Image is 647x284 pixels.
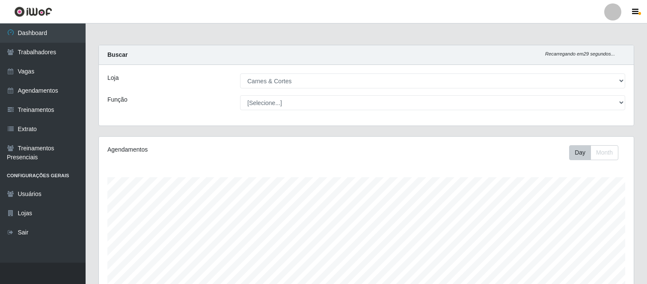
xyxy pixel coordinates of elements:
[569,145,625,160] div: Toolbar with button groups
[107,51,128,58] strong: Buscar
[569,145,591,160] button: Day
[14,6,52,17] img: CoreUI Logo
[107,145,316,154] div: Agendamentos
[107,73,119,82] label: Loja
[545,51,615,56] i: Recarregando em 29 segundos...
[591,145,618,160] button: Month
[107,95,128,104] label: Função
[569,145,618,160] div: First group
